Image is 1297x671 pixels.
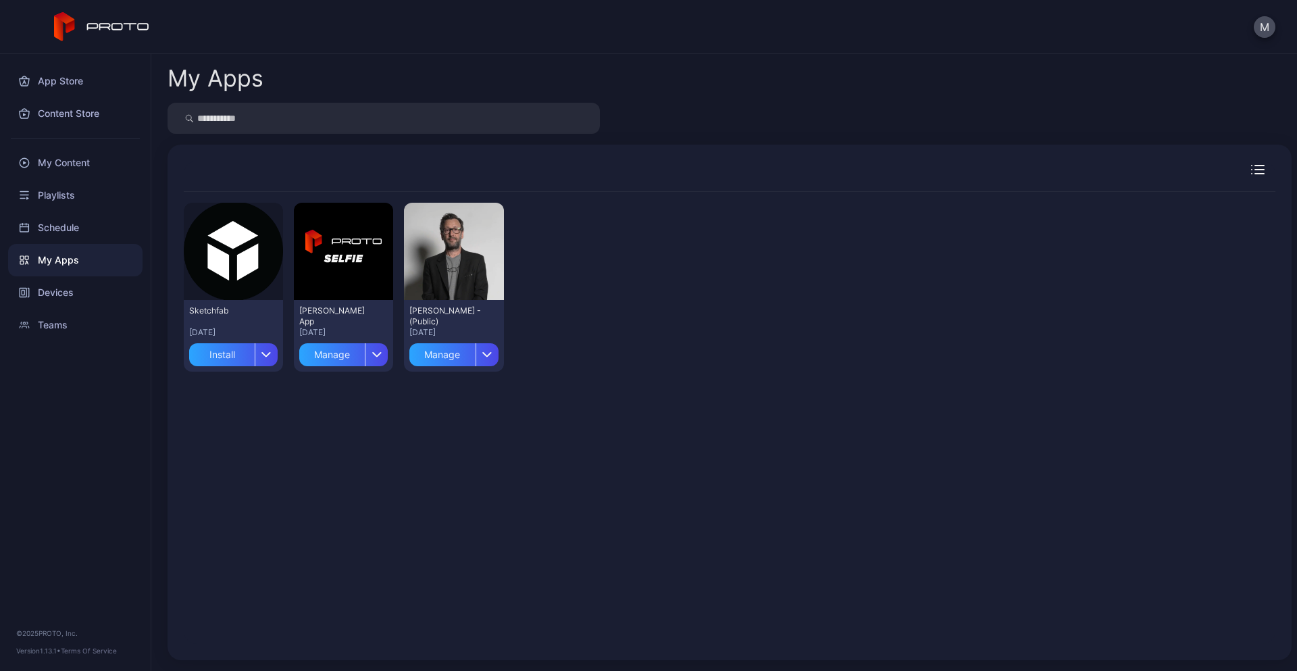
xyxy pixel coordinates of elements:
[8,65,143,97] a: App Store
[8,212,143,244] a: Schedule
[189,338,278,366] button: Install
[189,305,263,316] div: Sketchfab
[189,327,278,338] div: [DATE]
[299,343,365,366] div: Manage
[409,305,484,327] div: David N Persona - (Public)
[299,305,374,327] div: David Selfie App
[299,338,388,366] button: Manage
[8,276,143,309] a: Devices
[16,628,134,639] div: © 2025 PROTO, Inc.
[61,647,117,655] a: Terms Of Service
[409,327,498,338] div: [DATE]
[8,97,143,130] a: Content Store
[168,67,263,90] div: My Apps
[299,327,388,338] div: [DATE]
[189,343,255,366] div: Install
[16,647,61,655] span: Version 1.13.1 •
[409,343,475,366] div: Manage
[8,179,143,212] a: Playlists
[1254,16,1275,38] button: M
[8,147,143,179] a: My Content
[8,309,143,341] a: Teams
[409,338,498,366] button: Manage
[8,244,143,276] a: My Apps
